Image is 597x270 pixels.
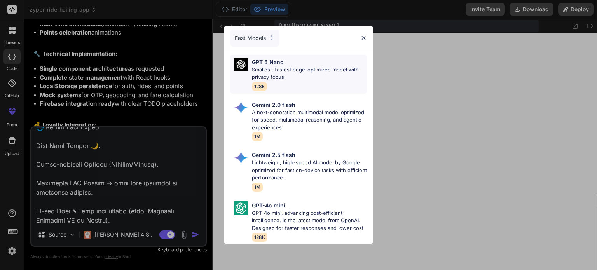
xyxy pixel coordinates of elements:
img: Pick Models [234,151,248,165]
p: Gemini 2.5 flash [252,151,295,159]
img: Pick Models [234,58,248,71]
p: GPT-4o mini [252,201,285,209]
p: A next-generation multimodal model optimized for speed, multimodal reasoning, and agentic experie... [252,109,367,132]
p: Gemini 2.0 flash [252,101,295,109]
img: Pick Models [234,101,248,115]
span: 1M [252,132,263,141]
p: GPT-4o mini, advancing cost-efficient intelligence, is the latest model from OpenAI. Designed for... [252,209,367,232]
p: GPT 5 Nano [252,58,284,66]
img: close [360,35,367,41]
img: Pick Models [234,201,248,215]
div: Fast Models [230,30,279,47]
p: Lightweight, high-speed AI model by Google optimized for fast on-device tasks with efficient perf... [252,159,367,182]
p: Smallest, fastest edge-optimized model with privacy focus [252,66,367,81]
span: 128K [252,233,267,242]
span: 128k [252,82,267,91]
span: 1M [252,183,263,192]
img: Pick Models [268,35,275,41]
